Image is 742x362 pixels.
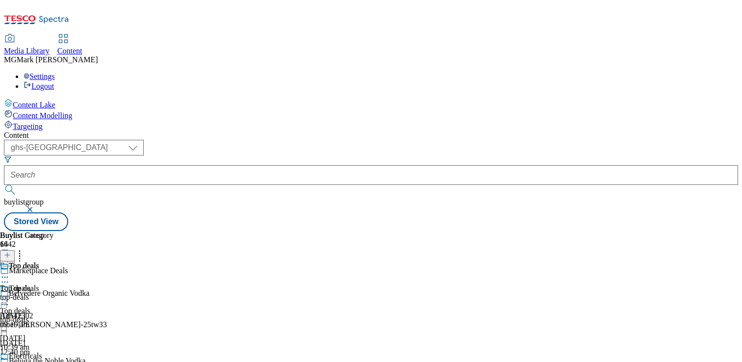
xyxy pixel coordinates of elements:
[57,47,82,55] span: Content
[4,47,50,55] span: Media Library
[13,101,55,109] span: Content Lake
[13,122,43,130] span: Targeting
[24,82,54,90] a: Logout
[4,165,738,185] input: Search
[24,72,55,80] a: Settings
[9,261,39,270] div: Top deals
[4,99,738,109] a: Content Lake
[4,35,50,55] a: Media Library
[4,55,17,64] span: MG
[17,55,98,64] span: Mark [PERSON_NAME]
[9,352,42,361] div: Electricals
[13,111,72,120] span: Content Modelling
[4,131,738,140] div: Content
[4,155,12,163] svg: Search Filters
[4,120,738,131] a: Targeting
[4,109,738,120] a: Content Modelling
[57,35,82,55] a: Content
[4,212,68,231] button: Stored View
[4,198,44,206] span: buylistgroup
